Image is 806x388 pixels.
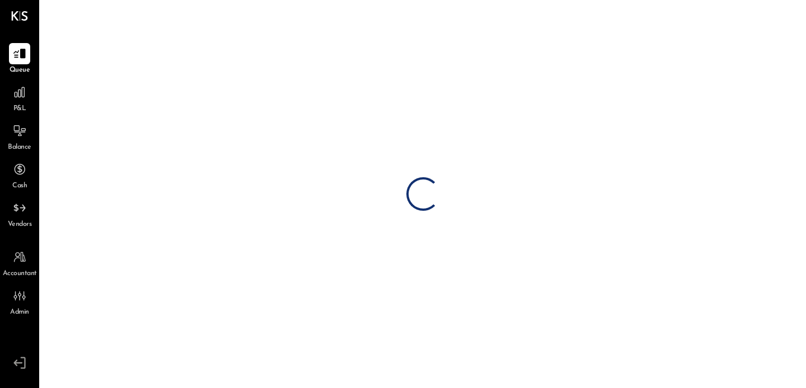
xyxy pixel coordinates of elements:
[1,43,39,75] a: Queue
[8,143,31,153] span: Balance
[3,269,37,279] span: Accountant
[1,285,39,318] a: Admin
[1,197,39,230] a: Vendors
[13,104,26,114] span: P&L
[10,307,29,318] span: Admin
[12,181,27,191] span: Cash
[1,120,39,153] a: Balance
[1,159,39,191] a: Cash
[1,82,39,114] a: P&L
[1,247,39,279] a: Accountant
[10,65,30,75] span: Queue
[8,220,32,230] span: Vendors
